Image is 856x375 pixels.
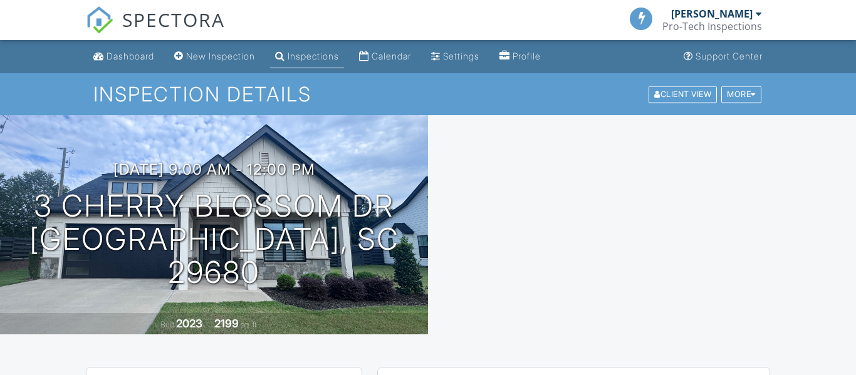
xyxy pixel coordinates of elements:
[649,86,717,103] div: Client View
[270,45,344,68] a: Inspections
[107,51,154,61] div: Dashboard
[186,51,255,61] div: New Inspection
[288,51,339,61] div: Inspections
[647,89,720,98] a: Client View
[354,45,416,68] a: Calendar
[113,161,315,178] h3: [DATE] 9:00 am - 12:00 pm
[241,320,258,329] span: sq. ft.
[20,190,408,289] h1: 3 Cherry Blossom Dr [GEOGRAPHIC_DATA], SC 29680
[169,45,260,68] a: New Inspection
[443,51,479,61] div: Settings
[176,317,202,330] div: 2023
[372,51,411,61] div: Calendar
[88,45,159,68] a: Dashboard
[93,83,762,105] h1: Inspection Details
[214,317,239,330] div: 2199
[662,20,762,33] div: Pro-Tech Inspections
[671,8,753,20] div: [PERSON_NAME]
[426,45,484,68] a: Settings
[679,45,768,68] a: Support Center
[122,6,225,33] span: SPECTORA
[494,45,546,68] a: Profile
[160,320,174,329] span: Built
[86,6,113,34] img: The Best Home Inspection Software - Spectora
[86,17,225,43] a: SPECTORA
[721,86,761,103] div: More
[696,51,763,61] div: Support Center
[513,51,541,61] div: Profile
